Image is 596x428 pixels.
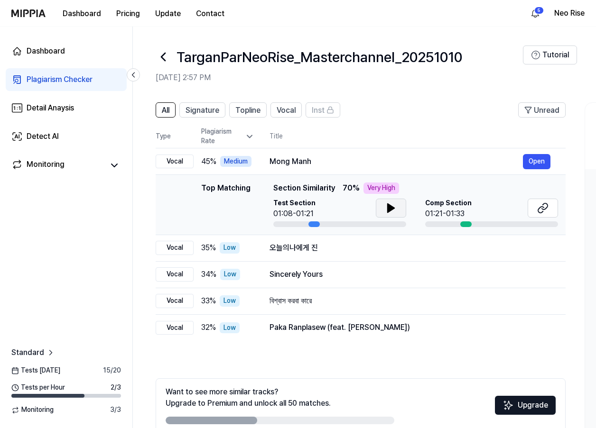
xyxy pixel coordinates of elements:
[503,400,514,411] img: Sparkles
[156,294,194,308] div: Vocal
[220,156,251,167] div: Medium
[201,182,251,227] div: Top Matching
[201,322,216,333] span: 32 %
[6,40,127,63] a: Dashboard
[186,105,219,116] span: Signature
[270,156,523,167] div: Mong Manh
[270,295,550,307] div: বিশ্বাস করবা কারে
[235,105,261,116] span: Topline
[148,4,188,23] button: Update
[495,404,556,413] a: SparklesUpgrade
[273,182,335,194] span: Section Similarity
[270,269,550,280] div: Sincerely Yours
[103,366,121,375] span: 15 / 20
[11,159,104,172] a: Monitoring
[523,46,577,64] button: Tutorial
[27,74,93,85] div: Plagiarism Checker
[11,405,54,415] span: Monitoring
[220,242,240,254] div: Low
[534,105,559,116] span: Unread
[156,102,176,118] button: All
[554,8,585,19] button: Neo Rise
[220,269,240,280] div: Low
[201,156,216,167] span: 45 %
[109,4,148,23] button: Pricing
[6,125,127,148] a: Detect AI
[156,155,194,169] div: Vocal
[312,105,325,116] span: Inst
[11,347,44,358] span: Standard
[111,383,121,392] span: 2 / 3
[55,4,109,23] button: Dashboard
[270,102,302,118] button: Vocal
[220,322,240,334] div: Low
[523,154,550,169] button: Open
[277,105,296,116] span: Vocal
[518,102,566,118] button: Unread
[201,127,254,146] div: Plagiarism Rate
[11,9,46,17] img: logo
[201,242,216,254] span: 35 %
[162,105,169,116] span: All
[156,267,194,282] div: Vocal
[27,102,74,114] div: Detail Anaysis
[11,366,60,375] span: Tests [DATE]
[166,386,331,409] div: Want to see more similar tracks? Upgrade to Premium and unlock all 50 matches.
[270,125,566,148] th: Title
[270,322,550,333] div: Paka Ranplasew (feat. [PERSON_NAME])
[27,131,59,142] div: Detect AI
[528,6,543,21] button: 알림5
[201,295,216,307] span: 33 %
[273,208,316,219] div: 01:08-01:21
[6,97,127,119] a: Detail Anaysis
[6,68,127,91] a: Plagiarism Checker
[188,4,232,23] button: Contact
[148,0,188,27] a: Update
[534,7,544,14] div: 5
[27,159,65,172] div: Monitoring
[156,321,194,335] div: Vocal
[270,242,550,254] div: 오늘의나에게 진
[201,269,216,280] span: 34 %
[306,102,340,118] button: Inst
[156,125,194,148] th: Type
[179,102,225,118] button: Signature
[495,396,556,415] button: Upgrade
[11,383,65,392] span: Tests per Hour
[177,47,462,67] h1: TarganParNeoRise_Masterchannel_20251010
[343,182,360,194] span: 70 %
[425,208,472,219] div: 01:21-01:33
[273,199,316,208] span: Test Section
[229,102,267,118] button: Topline
[11,347,56,358] a: Standard
[425,199,472,208] span: Comp Section
[220,295,240,307] div: Low
[110,405,121,415] span: 3 / 3
[27,46,65,57] div: Dashboard
[156,241,194,255] div: Vocal
[530,8,541,19] img: 알림
[363,182,399,194] div: Very High
[156,72,523,83] h2: [DATE] 2:57 PM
